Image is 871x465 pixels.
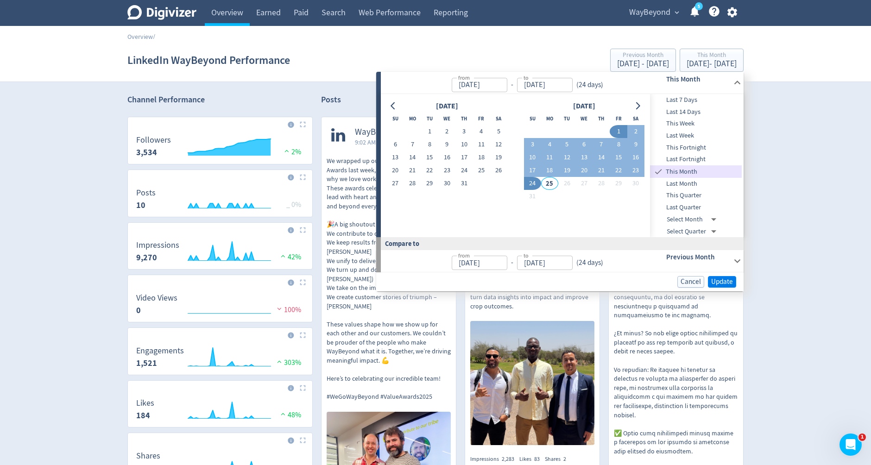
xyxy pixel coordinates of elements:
[127,94,313,106] h2: Channel Performance
[650,143,742,153] span: This Fortnight
[575,151,593,164] button: 13
[534,455,540,463] span: 83
[558,177,575,190] button: 26
[438,125,455,138] button: 2
[650,94,742,106] div: Last 7 Days
[650,201,742,214] div: Last Quarter
[610,112,627,125] th: Friday
[458,74,470,82] label: from
[558,164,575,177] button: 19
[300,174,306,180] img: Placeholder
[455,125,473,138] button: 3
[627,125,644,138] button: 2
[136,188,156,198] dt: Posts
[524,177,541,190] button: 24
[667,226,720,238] div: Select Quarter
[563,455,566,463] span: 2
[573,258,603,268] div: ( 24 days )
[708,276,736,288] button: Update
[387,177,404,190] button: 27
[136,252,157,263] strong: 9,270
[650,179,742,189] span: Last Month
[387,164,404,177] button: 20
[278,410,288,417] img: positive-performance.svg
[575,177,593,190] button: 27
[421,151,438,164] button: 15
[650,178,742,190] div: Last Month
[136,135,171,145] dt: Followers
[524,151,541,164] button: 10
[695,2,703,10] a: 5
[687,60,737,68] div: [DATE] - [DATE]
[593,151,610,164] button: 14
[132,346,309,371] svg: Engagements 378
[650,190,742,201] span: This Quarter
[404,112,421,125] th: Monday
[421,112,438,125] th: Tuesday
[650,165,742,178] div: This Month
[858,434,866,441] span: 1
[626,5,682,20] button: WayBeyond
[673,8,681,17] span: expand_more
[136,293,177,303] dt: Video Views
[153,32,155,41] span: /
[667,214,720,226] div: Select Month
[631,100,644,113] button: Go to next month
[524,138,541,151] button: 3
[455,151,473,164] button: 17
[627,112,644,125] th: Saturday
[650,154,742,164] span: Last Fortnight
[275,305,301,314] span: 100%
[610,125,627,138] button: 1
[404,151,421,164] button: 14
[650,189,742,201] div: This Quarter
[275,358,301,367] span: 303%
[136,358,157,369] strong: 1,521
[438,164,455,177] button: 23
[355,127,411,138] span: WayBeyond
[575,112,593,125] th: Wednesday
[136,240,179,251] dt: Impressions
[507,258,517,268] div: -
[136,147,157,158] strong: 3,534
[541,164,558,177] button: 18
[650,131,742,141] span: Last Week
[355,138,411,147] span: 9:02 AM [DATE] NZST
[524,112,541,125] th: Sunday
[666,74,730,85] h6: This Month
[455,177,473,190] button: 31
[376,237,744,250] div: Compare to
[627,177,644,190] button: 30
[387,112,404,125] th: Sunday
[541,177,558,190] button: 25
[286,200,301,209] span: _ 0%
[650,130,742,142] div: Last Week
[300,121,306,127] img: Placeholder
[593,112,610,125] th: Thursday
[502,455,514,463] span: 2,283
[519,455,545,463] div: Likes
[681,278,701,285] span: Cancel
[650,142,742,154] div: This Fortnight
[132,189,309,213] svg: Posts 10
[404,177,421,190] button: 28
[610,164,627,177] button: 22
[421,177,438,190] button: 29
[387,138,404,151] button: 6
[381,94,744,237] div: from-to(24 days)This Month
[650,106,742,118] div: Last 14 Days
[300,279,306,285] img: Placeholder
[575,138,593,151] button: 6
[558,112,575,125] th: Tuesday
[421,164,438,177] button: 22
[666,251,730,263] h6: Previous Month
[610,151,627,164] button: 15
[490,138,507,151] button: 12
[627,138,644,151] button: 9
[839,434,862,456] iframe: Intercom live chat
[127,32,153,41] a: Overview
[282,147,291,154] img: positive-performance.svg
[438,138,455,151] button: 9
[629,5,670,20] span: WayBeyond
[136,346,184,356] dt: Engagements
